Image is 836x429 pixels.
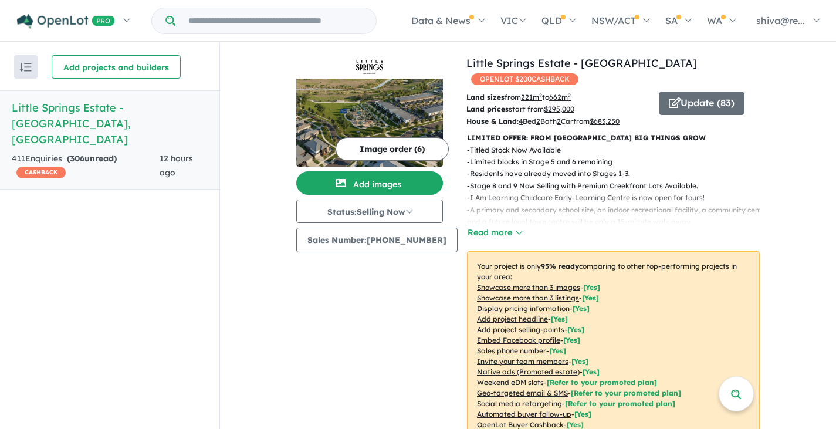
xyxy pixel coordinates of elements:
[477,315,548,323] u: Add project headline
[590,117,620,126] u: $ 683,250
[67,153,117,164] strong: ( unread)
[583,283,600,292] span: [ Yes ]
[477,420,564,429] u: OpenLot Buyer Cashback
[296,55,443,167] a: Little Springs Estate - Deanside LogoLittle Springs Estate - Deanside
[541,262,579,271] b: 95 % ready
[547,378,657,387] span: [Refer to your promoted plan]
[477,293,579,302] u: Showcase more than 3 listings
[571,357,588,366] span: [ Yes ]
[467,180,769,192] p: - Stage 8 and 9 Now Selling with Premium Creekfront Lots Available.
[467,156,769,168] p: - Limited blocks in Stage 5 and 6 remaining
[477,367,580,376] u: Native ads (Promoted estate)
[659,92,744,115] button: Update (83)
[16,167,66,178] span: CASHBACK
[17,14,115,29] img: Openlot PRO Logo White
[756,15,805,26] span: shiva@re...
[336,137,449,161] button: Image order (6)
[70,153,84,164] span: 306
[467,168,769,180] p: - Residents have already moved into Stages 1-3.
[573,304,590,313] span: [ Yes ]
[466,116,650,127] p: Bed Bath Car from
[301,60,438,74] img: Little Springs Estate - Deanside Logo
[466,103,650,115] p: start from
[542,93,571,102] span: to
[477,378,544,387] u: Weekend eDM slots
[467,226,522,239] button: Read more
[471,73,578,85] span: OPENLOT $ 200 CASHBACK
[582,293,599,302] span: [ Yes ]
[467,204,769,228] p: - A primary and secondary school site, an indoor recreational facility, a community centre and a ...
[477,336,560,344] u: Embed Facebook profile
[549,93,571,102] u: 662 m
[477,304,570,313] u: Display pricing information
[521,93,542,102] u: 221 m
[477,399,562,408] u: Social media retargeting
[296,200,443,223] button: Status:Selling Now
[20,63,32,72] img: sort.svg
[563,336,580,344] span: [ Yes ]
[12,100,208,147] h5: Little Springs Estate - [GEOGRAPHIC_DATA] , [GEOGRAPHIC_DATA]
[467,144,769,156] p: - Titled Stock Now Available
[544,104,574,113] u: $ 295,000
[477,357,568,366] u: Invite your team members
[296,171,443,195] button: Add images
[477,389,568,397] u: Geo-targeted email & SMS
[52,55,181,79] button: Add projects and builders
[519,117,523,126] u: 4
[568,92,571,99] sup: 2
[567,420,584,429] span: [Yes]
[296,228,458,252] button: Sales Number:[PHONE_NUMBER]
[549,346,566,355] span: [ Yes ]
[296,79,443,167] img: Little Springs Estate - Deanside
[467,192,769,204] p: - I Am Learning Childcare Early-Learning Centre is now open for tours!
[477,283,580,292] u: Showcase more than 3 images
[466,104,509,113] b: Land prices
[571,389,681,397] span: [Refer to your promoted plan]
[583,367,600,376] span: [Yes]
[536,117,540,126] u: 2
[466,56,697,70] a: Little Springs Estate - [GEOGRAPHIC_DATA]
[466,93,505,102] b: Land sizes
[466,117,519,126] b: House & Land:
[557,117,561,126] u: 2
[477,346,546,355] u: Sales phone number
[477,325,564,334] u: Add project selling-points
[466,92,650,103] p: from
[178,8,374,33] input: Try estate name, suburb, builder or developer
[160,153,193,178] span: 12 hours ago
[565,399,675,408] span: [Refer to your promoted plan]
[551,315,568,323] span: [ Yes ]
[467,132,760,144] p: LIMITED OFFER: FROM [GEOGRAPHIC_DATA] BIG THINGS GROW
[477,410,571,418] u: Automated buyer follow-up
[574,410,591,418] span: [Yes]
[12,152,160,180] div: 411 Enquir ies
[539,92,542,99] sup: 2
[567,325,584,334] span: [ Yes ]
